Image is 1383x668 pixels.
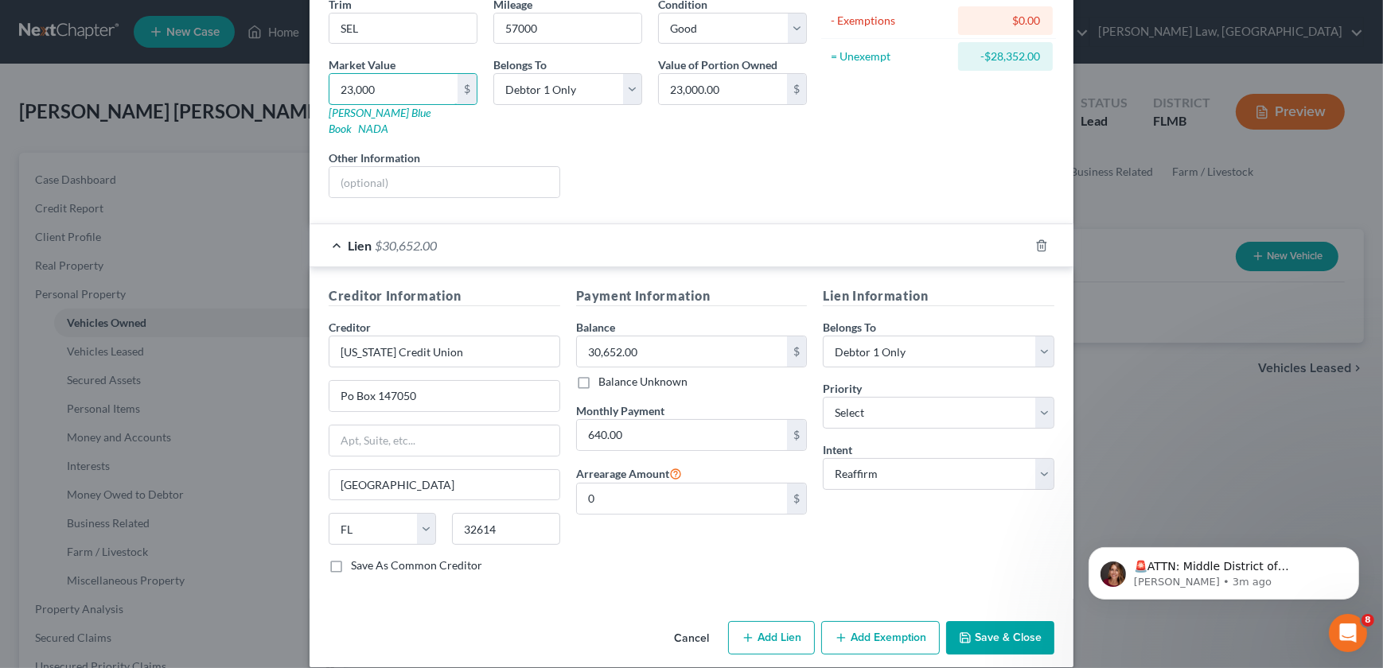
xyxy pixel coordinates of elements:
[576,402,664,419] label: Monthly Payment
[375,238,437,253] span: $30,652.00
[831,49,951,64] div: = Unexempt
[831,13,951,29] div: - Exemptions
[493,58,547,72] span: Belongs To
[787,484,806,514] div: $
[823,441,852,458] label: Intent
[351,557,482,573] label: Save As Common Creditor
[577,420,788,450] input: 0.00
[494,14,641,44] input: --
[577,336,788,367] input: 0.00
[329,14,477,44] input: ex. LS, LT, etc
[358,122,388,135] a: NADA
[329,286,560,306] h5: Creditor Information
[329,381,559,411] input: Enter address...
[658,56,777,73] label: Value of Portion Owned
[787,336,806,367] div: $
[823,320,876,334] span: Belongs To
[329,74,458,104] input: 0.00
[821,621,940,654] button: Add Exemption
[1065,514,1383,625] iframe: Intercom notifications message
[576,286,808,306] h5: Payment Information
[329,106,430,135] a: [PERSON_NAME] Blue Book
[971,13,1040,29] div: $0.00
[329,470,559,500] input: Enter city...
[823,286,1054,306] h5: Lien Information
[823,382,862,395] span: Priority
[661,623,722,654] button: Cancel
[329,336,560,367] input: Search creditor by name...
[1329,614,1367,652] iframe: Intercom live chat
[576,464,682,483] label: Arrearage Amount
[329,320,371,334] span: Creditor
[1362,614,1374,627] span: 8
[348,238,372,253] span: Lien
[728,621,815,654] button: Add Lien
[329,167,559,197] input: (optional)
[329,425,559,456] input: Apt, Suite, etc...
[329,150,420,166] label: Other Information
[577,484,788,514] input: 0.00
[787,420,806,450] div: $
[971,49,1040,64] div: -$28,352.00
[946,621,1054,654] button: Save & Close
[598,374,688,390] label: Balance Unknown
[787,74,806,104] div: $
[329,56,395,73] label: Market Value
[576,319,615,336] label: Balance
[659,74,787,104] input: 0.00
[458,74,477,104] div: $
[452,513,559,545] input: Enter zip...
